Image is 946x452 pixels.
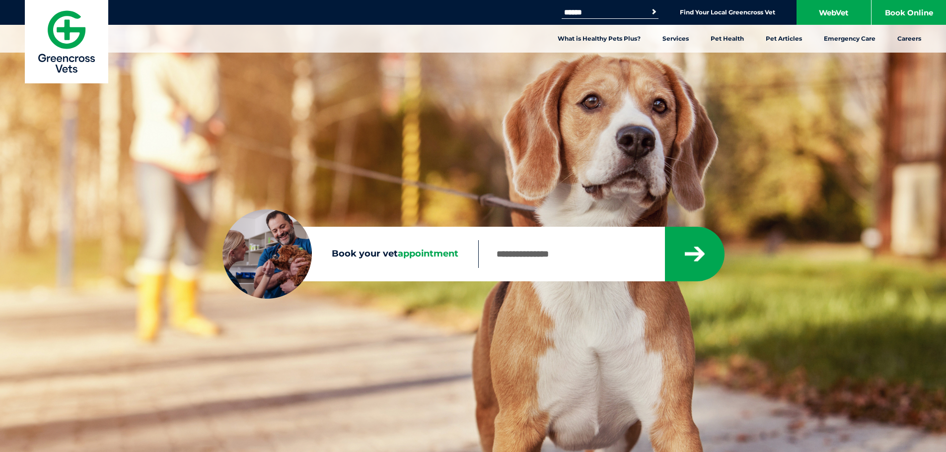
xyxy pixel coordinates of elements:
[755,25,813,53] a: Pet Articles
[700,25,755,53] a: Pet Health
[813,25,886,53] a: Emergency Care
[398,248,458,259] span: appointment
[652,25,700,53] a: Services
[886,25,932,53] a: Careers
[680,8,775,16] a: Find Your Local Greencross Vet
[649,7,659,17] button: Search
[547,25,652,53] a: What is Healthy Pets Plus?
[222,247,478,261] label: Book your vet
